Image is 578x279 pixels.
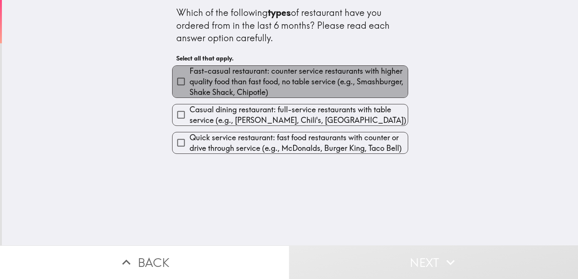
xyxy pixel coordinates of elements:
span: Fast-casual restaurant: counter service restaurants with higher quality food than fast food, no t... [190,66,408,98]
button: Next [289,245,578,279]
button: Quick service restaurant: fast food restaurants with counter or drive through service (e.g., McDo... [172,132,408,153]
span: Casual dining restaurant: full-service restaurants with table service (e.g., [PERSON_NAME], Chili... [190,104,408,126]
b: types [268,7,291,18]
div: Which of the following of restaurant have you ordered from in the last 6 months? Please read each... [176,6,404,45]
button: Fast-casual restaurant: counter service restaurants with higher quality food than fast food, no t... [172,66,408,98]
h6: Select all that apply. [176,54,404,62]
span: Quick service restaurant: fast food restaurants with counter or drive through service (e.g., McDo... [190,132,408,153]
button: Casual dining restaurant: full-service restaurants with table service (e.g., [PERSON_NAME], Chili... [172,104,408,126]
